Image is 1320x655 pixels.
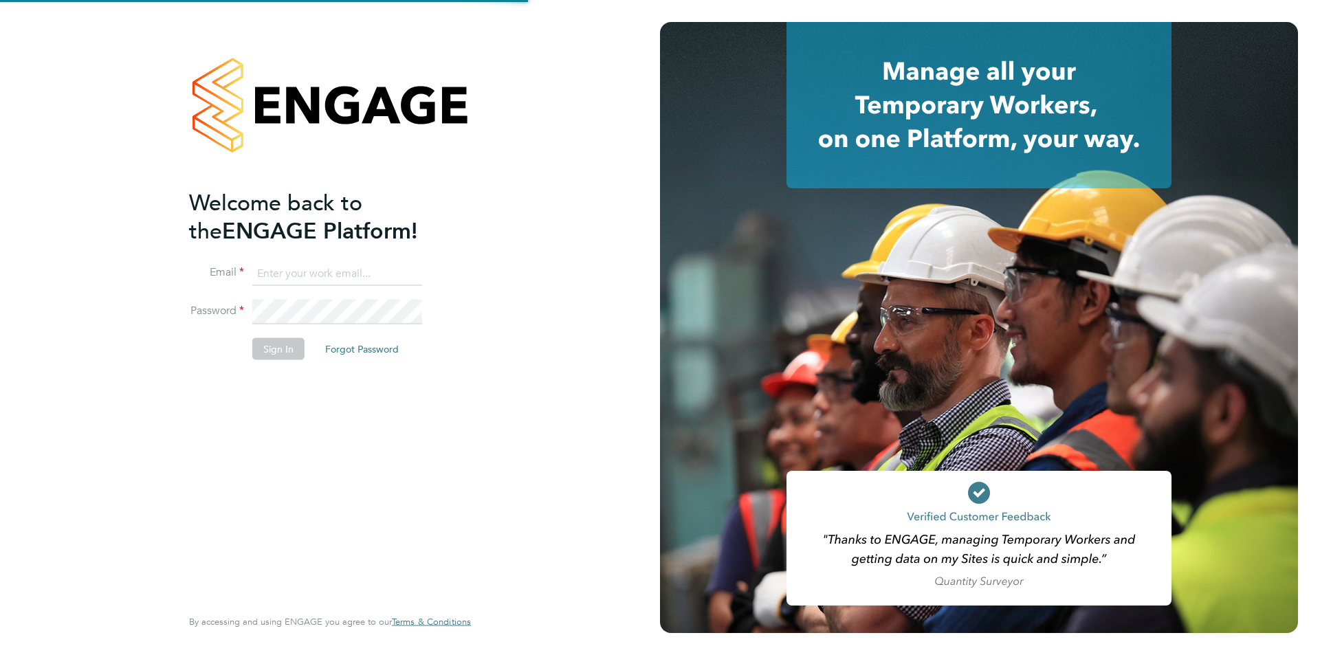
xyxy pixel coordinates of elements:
span: By accessing and using ENGAGE you agree to our [189,616,471,628]
label: Email [189,265,244,280]
h2: ENGAGE Platform! [189,188,457,245]
span: Welcome back to the [189,189,362,244]
button: Forgot Password [314,338,410,360]
button: Sign In [252,338,305,360]
label: Password [189,304,244,318]
input: Enter your work email... [252,261,422,286]
a: Terms & Conditions [392,617,471,628]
